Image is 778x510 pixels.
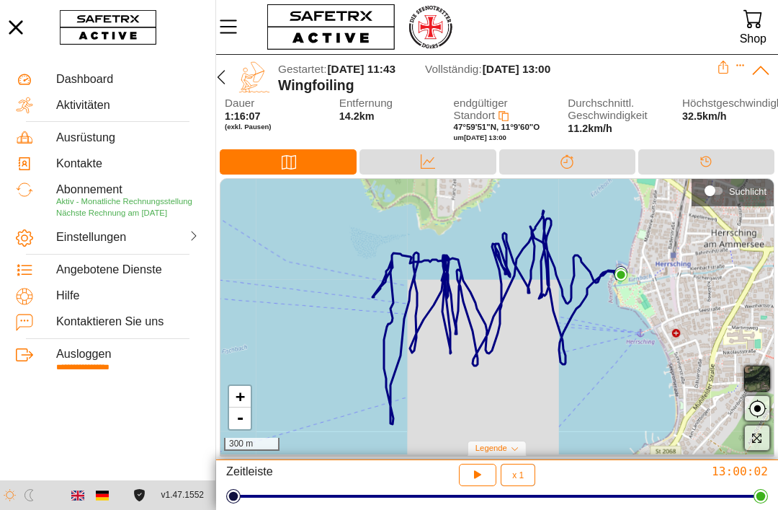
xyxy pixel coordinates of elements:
[568,123,612,134] span: 11.2km/h
[56,230,125,244] div: Einstellungen
[614,268,627,281] img: PathEnd.svg
[210,61,233,94] button: Zurücü
[327,63,395,75] span: [DATE] 11:43
[339,97,432,110] span: Entfernung
[512,471,524,480] span: x 1
[220,149,357,175] div: Karte
[224,438,280,451] div: 300 m
[56,315,200,328] div: Kontaktieren Sie uns
[16,314,33,331] img: ContactUs.svg
[614,266,627,279] img: PathStart.svg
[454,123,540,131] span: 47°59'51"N, 11°9'60"O
[339,110,375,122] span: 14.2km
[682,110,727,122] span: 32.5km/h
[454,97,508,121] span: endgültiger Standort
[425,63,482,75] span: Vollständig:
[483,63,551,75] span: [DATE] 13:00
[238,61,271,94] img: WINGFOILING.svg
[16,129,33,146] img: Equipment.svg
[161,488,204,503] span: v1.47.1552
[130,489,149,501] a: Lizenzvereinbarung
[589,464,768,479] div: 13:00:02
[16,181,33,198] img: Subscription.svg
[225,97,317,110] span: Dauer
[229,386,251,408] a: Zoom in
[56,72,200,86] div: Dashboard
[638,149,774,175] div: Timeline
[4,489,16,501] img: ModeLight.svg
[475,444,507,452] span: Legende
[23,489,35,501] img: ModeDark.svg
[501,464,535,486] button: x 1
[56,183,200,196] div: Abonnement
[229,408,251,429] a: Zoom out
[359,149,496,175] div: Daten
[66,483,90,508] button: English
[56,197,192,206] span: Aktiv - Monatliche Rechnungsstellung
[16,288,33,305] img: Help.svg
[56,289,200,302] div: Hilfe
[153,483,213,507] button: v1.47.1552
[682,97,774,110] span: Höchstgeschwindigkeit
[735,61,746,71] button: Expand
[278,77,717,94] div: Wingfoiling
[225,123,317,131] span: (exkl. Pausen)
[56,208,167,217] span: Nächste Rechnung am [DATE]
[71,489,84,502] img: en.svg
[56,98,200,112] div: Aktivitäten
[56,347,200,361] div: Ausloggen
[225,110,261,122] span: 1:16:07
[568,97,660,121] span: Durchschnittl. Geschwindigkeit
[454,133,506,141] span: um [DATE] 13:00
[56,131,200,144] div: Ausrüstung
[56,157,200,170] div: Kontakte
[96,489,109,502] img: de.svg
[16,97,33,114] img: Activities.svg
[226,464,405,486] div: Zeitleiste
[90,483,115,508] button: German
[278,63,327,75] span: Gestartet:
[499,149,635,175] div: Trennung
[407,4,453,50] img: RescueLogo.png
[729,186,766,197] div: Suchlicht
[56,263,200,276] div: Angebotene Dienste
[699,180,766,201] div: Suchlicht
[216,12,252,42] button: MenÜ
[740,29,766,48] div: Shop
